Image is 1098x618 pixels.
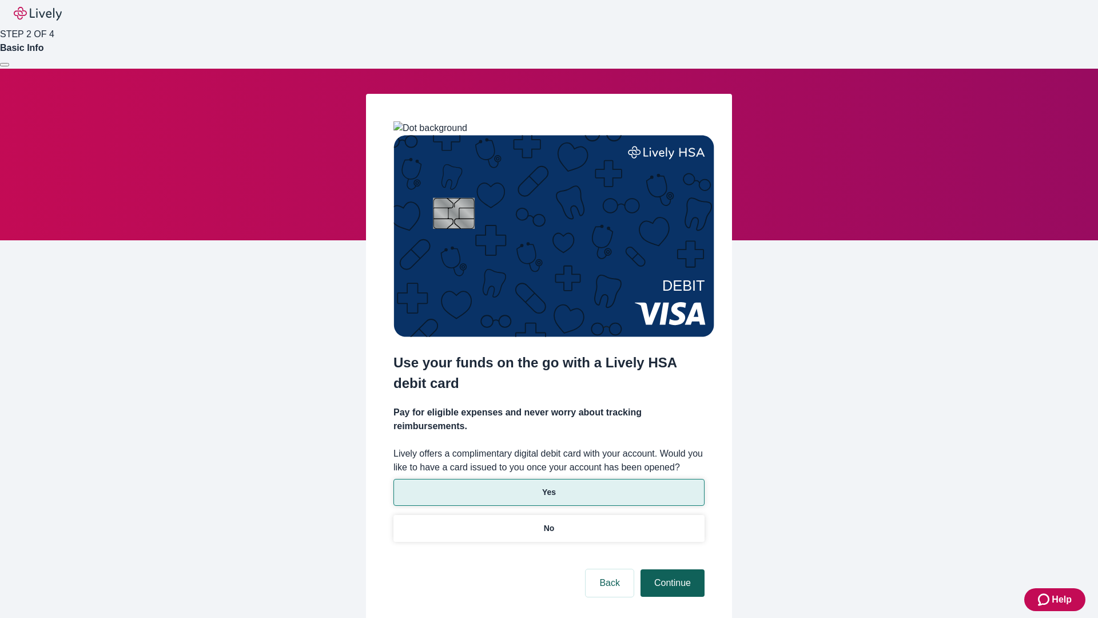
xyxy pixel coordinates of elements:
[393,479,705,506] button: Yes
[393,447,705,474] label: Lively offers a complimentary digital debit card with your account. Would you like to have a card...
[544,522,555,534] p: No
[1024,588,1085,611] button: Zendesk support iconHelp
[586,569,634,597] button: Back
[14,7,62,21] img: Lively
[1038,593,1052,607] svg: Zendesk support icon
[393,121,467,135] img: Dot background
[542,486,556,498] p: Yes
[393,352,705,394] h2: Use your funds on the go with a Lively HSA debit card
[640,569,705,597] button: Continue
[393,515,705,542] button: No
[393,406,705,433] h4: Pay for eligible expenses and never worry about tracking reimbursements.
[1052,593,1072,607] span: Help
[393,135,714,337] img: Debit card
